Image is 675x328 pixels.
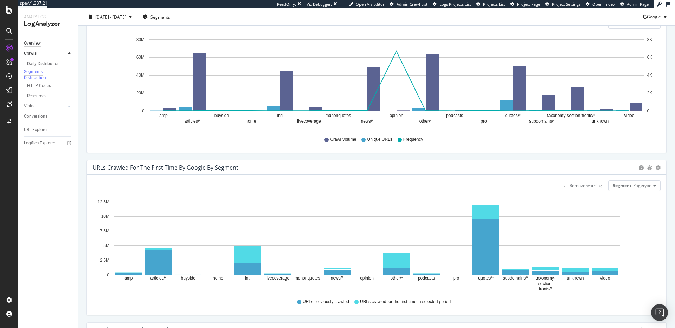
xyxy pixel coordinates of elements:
[624,113,635,118] text: video
[433,1,471,7] a: Logs Projects List
[647,73,652,78] text: 4K
[92,164,238,171] div: URLs Crawled for the First Time by google by Segment
[24,20,72,28] div: LogAnalyzer
[98,199,109,204] text: 12.5M
[361,119,374,124] text: news/*
[478,276,494,281] text: quotes/*
[24,40,41,47] div: Overview
[481,119,487,124] text: pro
[27,60,73,67] a: Daily Distribution
[505,113,521,118] text: quotes/*
[100,258,109,263] text: 2.5M
[150,14,170,20] span: Segments
[27,92,46,100] div: Resources
[391,276,403,281] text: other/*
[245,276,250,281] text: intl
[453,276,459,281] text: pro
[627,1,649,7] span: Admin Page
[517,1,540,7] span: Project Page
[24,113,47,120] div: Conversions
[277,113,283,118] text: intl
[651,304,668,321] div: Open Intercom Messenger
[647,91,652,96] text: 2K
[403,137,423,143] span: Frequency
[592,1,615,7] span: Open in dev
[356,1,385,7] span: Open Viz Editor
[24,14,72,20] div: Analytics
[24,69,66,81] div: Segments Distribution
[213,276,223,281] text: home
[277,1,296,7] div: ReadOnly:
[24,139,73,147] a: Logfiles Explorer
[100,229,109,234] text: 7.5M
[510,1,540,7] a: Project Page
[647,165,652,170] div: bug
[367,137,392,143] span: Unique URLs
[92,197,655,292] svg: A chart.
[24,139,55,147] div: Logfiles Explorer
[24,126,73,133] a: URL Explorer
[547,113,595,118] text: taxonomy-section-fronts/*
[390,113,403,118] text: opinion
[307,1,332,7] div: Viz Debugger:
[564,183,568,187] input: Remove warning
[214,113,229,118] text: buyside
[107,273,109,277] text: 0
[92,34,655,130] svg: A chart.
[446,113,463,118] text: podcasts
[552,1,580,7] span: Project Settings
[24,126,48,133] div: URL Explorer
[647,55,652,60] text: 6K
[27,60,60,67] div: Daily Distribution
[360,276,374,281] text: opinion
[24,69,73,81] a: Segments Distribution
[592,119,609,124] text: unknown
[24,113,73,120] a: Conversions
[245,119,256,124] text: home
[101,214,109,219] text: 10M
[136,73,144,78] text: 40M
[476,1,505,7] a: Projects List
[24,40,73,47] a: Overview
[24,103,66,110] a: Visits
[297,119,321,124] text: livecoverage
[181,276,196,281] text: buyside
[538,281,553,286] text: section-
[529,119,555,124] text: subdomains/*
[397,1,427,7] span: Admin Crawl List
[419,119,432,124] text: other/*
[349,1,385,7] a: Open Viz Editor
[143,11,170,22] button: Segments
[418,276,435,281] text: podcasts
[647,14,661,20] span: Google
[103,243,109,248] text: 5M
[643,11,669,22] button: Google
[503,276,529,281] text: subdomains/*
[150,276,167,281] text: articles/*
[95,14,126,20] span: [DATE] - [DATE]
[539,287,552,291] text: fronts/*
[647,109,650,113] text: 0
[330,137,356,143] span: Crawl Volume
[360,299,451,305] span: URLs crawled for the first time in selected period
[564,183,602,189] label: Remove warning
[84,13,137,20] button: [DATE] - [DATE]
[620,1,649,7] a: Admin Page
[27,92,73,100] a: Resources
[647,37,652,42] text: 8K
[303,299,349,305] span: URLs previously crawled
[586,1,615,7] a: Open in dev
[124,276,133,281] text: amp
[639,165,644,170] div: circle-info
[600,276,610,281] text: video
[325,113,351,118] text: mdnonquotes
[331,276,343,281] text: news/*
[656,165,661,170] div: gear
[159,113,168,118] text: amp
[24,50,37,57] div: Crawls
[24,50,66,57] a: Crawls
[136,55,144,60] text: 60M
[567,276,584,281] text: unknown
